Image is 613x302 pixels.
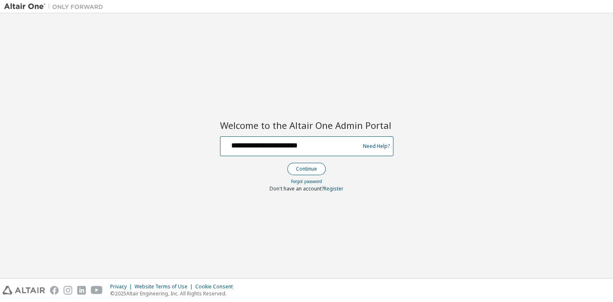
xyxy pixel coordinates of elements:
[195,283,238,290] div: Cookie Consent
[270,185,324,192] span: Don't have an account?
[50,286,59,295] img: facebook.svg
[287,163,326,175] button: Continue
[291,178,322,184] a: Forgot password
[91,286,103,295] img: youtube.svg
[110,290,238,297] p: © 2025 Altair Engineering, Inc. All Rights Reserved.
[77,286,86,295] img: linkedin.svg
[110,283,135,290] div: Privacy
[4,2,107,11] img: Altair One
[2,286,45,295] img: altair_logo.svg
[64,286,72,295] img: instagram.svg
[324,185,343,192] a: Register
[220,119,393,131] h2: Welcome to the Altair One Admin Portal
[135,283,195,290] div: Website Terms of Use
